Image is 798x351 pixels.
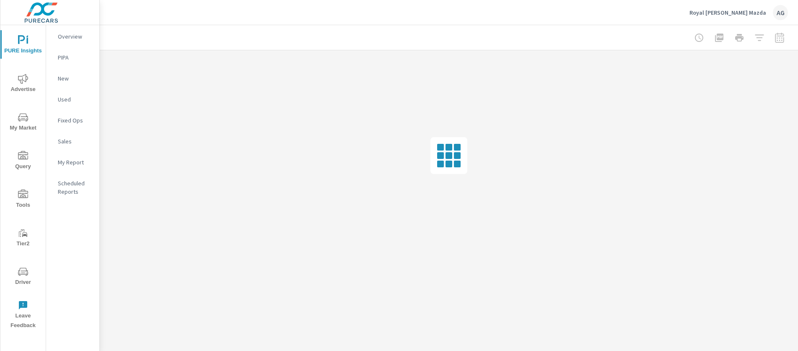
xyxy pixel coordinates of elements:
[46,177,99,198] div: Scheduled Reports
[58,179,93,196] p: Scheduled Reports
[46,30,99,43] div: Overview
[3,267,43,287] span: Driver
[3,74,43,94] span: Advertise
[3,151,43,172] span: Query
[3,112,43,133] span: My Market
[0,25,46,334] div: nav menu
[58,137,93,146] p: Sales
[58,158,93,166] p: My Report
[773,5,788,20] div: AG
[46,114,99,127] div: Fixed Ops
[46,156,99,169] div: My Report
[46,72,99,85] div: New
[46,51,99,64] div: PIPA
[3,300,43,330] span: Leave Feedback
[58,32,93,41] p: Overview
[3,35,43,56] span: PURE Insights
[3,190,43,210] span: Tools
[46,135,99,148] div: Sales
[46,93,99,106] div: Used
[3,228,43,249] span: Tier2
[689,9,766,16] p: Royal [PERSON_NAME] Mazda
[58,74,93,83] p: New
[58,116,93,125] p: Fixed Ops
[58,95,93,104] p: Used
[58,53,93,62] p: PIPA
